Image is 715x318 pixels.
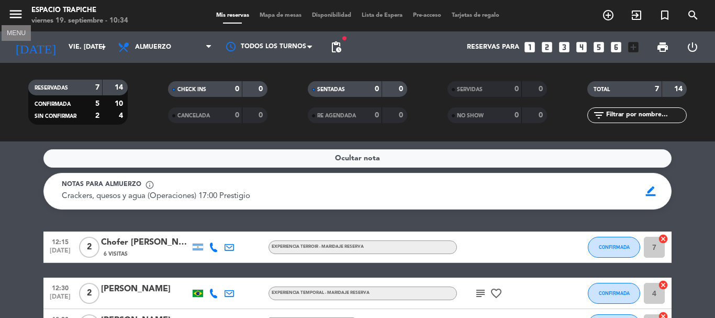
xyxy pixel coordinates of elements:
span: TOTAL [594,87,610,92]
span: CONFIRMADA [599,290,630,296]
div: Chofer [PERSON_NAME] [101,236,190,249]
button: CONFIRMADA [588,283,640,304]
i: power_settings_new [686,41,699,53]
span: Experiencia Terroir - Maridaje Reserva [272,245,364,249]
i: add_box [627,40,640,54]
i: subject [474,287,487,300]
button: menu [8,6,24,26]
span: info_outline [145,180,154,190]
div: viernes 19. septiembre - 10:34 [31,16,128,26]
span: CONFIRMADA [35,102,71,107]
div: Espacio Trapiche [31,5,128,16]
strong: 5 [95,100,99,107]
span: Mis reservas [211,13,254,18]
strong: 0 [515,112,519,119]
span: print [656,41,669,53]
div: LOG OUT [677,31,707,63]
span: Experiencia Temporal - Maridaje Reserva [272,291,370,295]
i: add_circle_outline [602,9,615,21]
span: RE AGENDADA [317,113,356,118]
strong: 0 [235,85,239,93]
span: Lista de Espera [356,13,408,18]
i: search [687,9,699,21]
span: Pre-acceso [408,13,446,18]
input: Filtrar por nombre... [605,109,686,121]
span: Tarjetas de regalo [446,13,505,18]
i: looks_one [523,40,537,54]
i: looks_two [540,40,554,54]
span: CONFIRMADA [599,244,630,250]
span: Almuerzo [135,43,171,51]
i: looks_3 [557,40,571,54]
strong: 0 [399,85,405,93]
i: cancel [658,234,668,244]
span: CANCELADA [177,113,210,118]
span: Disponibilidad [307,13,356,18]
span: border_color [641,181,661,201]
span: Notas para almuerzo [62,180,141,190]
i: filter_list [593,109,605,122]
span: [DATE] [47,293,73,305]
span: 2 [79,283,99,304]
strong: 10 [115,100,125,107]
strong: 0 [399,112,405,119]
strong: 0 [259,112,265,119]
span: SERVIDAS [457,87,483,92]
span: Ocultar nota [335,152,380,165]
span: Mapa de mesas [254,13,307,18]
i: favorite_border [490,287,502,300]
strong: 0 [375,112,379,119]
strong: 0 [235,112,239,119]
span: NO SHOW [457,113,484,118]
i: exit_to_app [630,9,643,21]
div: [PERSON_NAME] [101,282,190,296]
strong: 0 [515,85,519,93]
i: cancel [658,280,668,290]
strong: 4 [119,112,125,119]
strong: 0 [375,85,379,93]
i: looks_4 [575,40,588,54]
span: Reservas para [467,43,519,51]
span: RESERVADAS [35,85,68,91]
span: 6 Visitas [104,250,128,258]
button: CONFIRMADA [588,237,640,258]
span: fiber_manual_record [341,35,348,41]
span: 2 [79,237,99,258]
span: SENTADAS [317,87,345,92]
span: CHECK INS [177,87,206,92]
div: MENU [2,28,31,37]
i: looks_5 [592,40,606,54]
i: looks_6 [609,40,623,54]
span: 12:30 [47,281,73,293]
span: [DATE] [47,247,73,259]
span: SIN CONFIRMAR [35,114,76,119]
span: Crackers, quesos y agua (Operaciones) 17:00 Prestigio [62,192,250,200]
i: [DATE] [8,36,63,59]
strong: 2 [95,112,99,119]
strong: 14 [115,84,125,91]
strong: 0 [539,112,545,119]
i: arrow_drop_down [97,41,110,53]
strong: 0 [259,85,265,93]
strong: 7 [95,84,99,91]
strong: 14 [674,85,685,93]
i: turned_in_not [658,9,671,21]
span: 12:15 [47,235,73,247]
strong: 0 [539,85,545,93]
span: pending_actions [330,41,342,53]
i: menu [8,6,24,22]
strong: 7 [655,85,659,93]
